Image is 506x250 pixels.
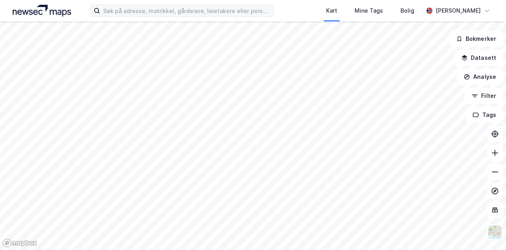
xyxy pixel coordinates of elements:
[355,6,383,15] div: Mine Tags
[436,6,481,15] div: [PERSON_NAME]
[326,6,337,15] div: Kart
[100,5,274,17] input: Søk på adresse, matrikkel, gårdeiere, leietakere eller personer
[13,5,71,17] img: logo.a4113a55bc3d86da70a041830d287a7e.svg
[466,212,506,250] iframe: Chat Widget
[400,6,414,15] div: Bolig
